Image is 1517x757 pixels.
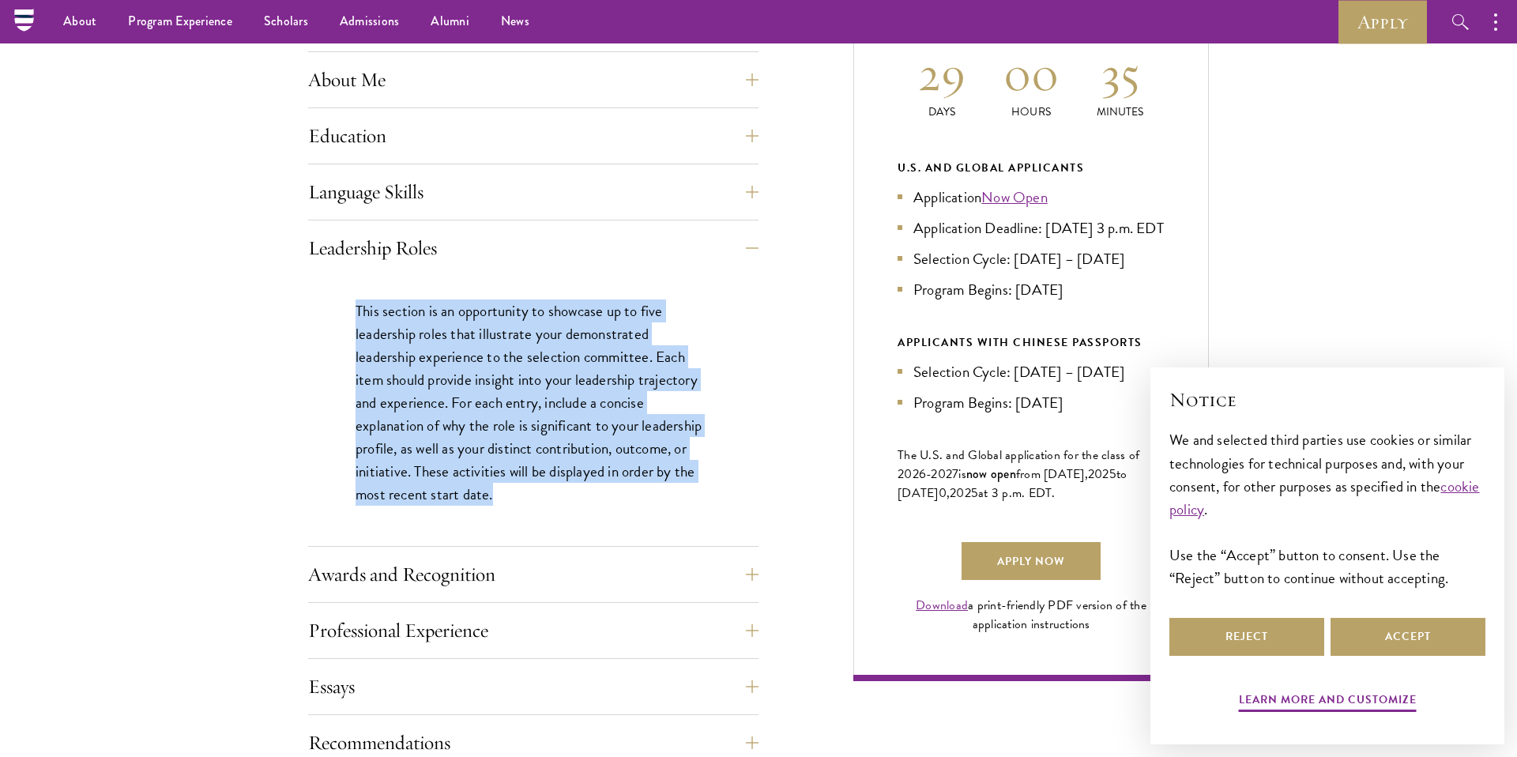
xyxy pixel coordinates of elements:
[898,596,1165,634] div: a print-friendly PDF version of the application instructions
[898,446,1139,484] span: The U.S. and Global application for the class of 202
[308,612,758,650] button: Professional Experience
[308,117,758,155] button: Education
[898,360,1165,383] li: Selection Cycle: [DATE] – [DATE]
[898,465,1127,503] span: to [DATE]
[898,278,1165,301] li: Program Begins: [DATE]
[898,186,1165,209] li: Application
[1016,465,1088,484] span: from [DATE],
[971,484,978,503] span: 5
[898,44,987,104] h2: 29
[939,484,947,503] span: 0
[308,61,758,99] button: About Me
[1088,465,1109,484] span: 202
[962,542,1101,580] a: Apply Now
[958,465,966,484] span: is
[926,465,952,484] span: -202
[1239,690,1417,714] button: Learn more and customize
[952,465,958,484] span: 7
[308,556,758,593] button: Awards and Recognition
[1075,104,1165,120] p: Minutes
[898,247,1165,270] li: Selection Cycle: [DATE] – [DATE]
[898,217,1165,239] li: Application Deadline: [DATE] 3 p.m. EDT
[898,333,1165,352] div: APPLICANTS WITH CHINESE PASSPORTS
[308,668,758,706] button: Essays
[978,484,1056,503] span: at 3 p.m. EDT.
[1075,44,1165,104] h2: 35
[898,391,1165,414] li: Program Begins: [DATE]
[919,465,926,484] span: 6
[356,299,711,507] p: This section is an opportunity to showcase up to five leadership roles that illustrate your demon...
[1169,475,1480,521] a: cookie policy
[1109,465,1116,484] span: 5
[308,229,758,267] button: Leadership Roles
[308,173,758,211] button: Language Skills
[916,596,968,615] a: Download
[987,44,1076,104] h2: 00
[987,104,1076,120] p: Hours
[1169,618,1324,656] button: Reject
[966,465,1016,483] span: now open
[1169,386,1485,413] h2: Notice
[898,158,1165,178] div: U.S. and Global Applicants
[950,484,971,503] span: 202
[981,186,1048,209] a: Now Open
[947,484,950,503] span: ,
[898,104,987,120] p: Days
[1331,618,1485,656] button: Accept
[1169,428,1485,589] div: We and selected third parties use cookies or similar technologies for technical purposes and, wit...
